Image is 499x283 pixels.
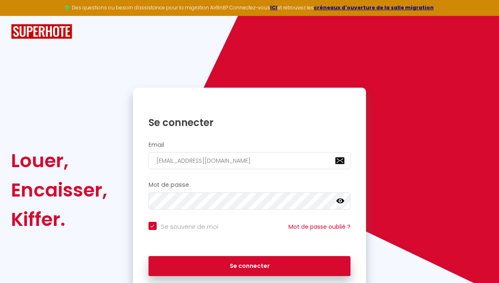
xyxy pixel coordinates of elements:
div: Kiffer. [11,205,107,234]
input: Ton Email [149,152,351,169]
img: SuperHote logo [11,24,72,39]
div: Encaisser, [11,175,107,205]
div: Louer, [11,146,107,175]
a: créneaux d'ouverture de la salle migration [314,4,434,11]
a: Mot de passe oublié ? [288,223,350,231]
h2: Mot de passe [149,181,351,188]
h2: Email [149,141,351,148]
button: Se connecter [149,256,351,276]
h1: Se connecter [149,116,351,129]
a: ICI [270,4,277,11]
